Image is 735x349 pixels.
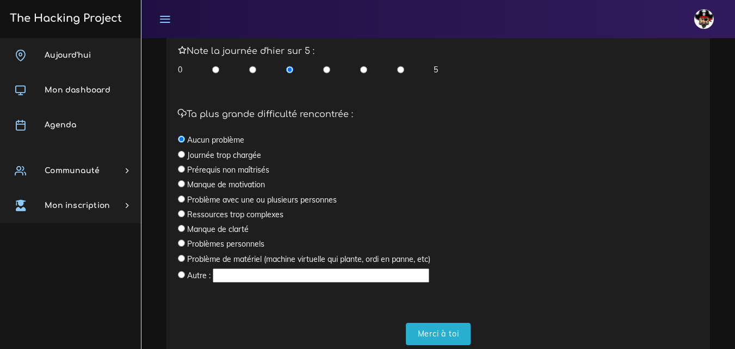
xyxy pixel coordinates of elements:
[187,150,261,161] label: Journée trop chargée
[45,167,100,175] span: Communauté
[187,164,269,175] label: Prérequis non maîtrisés
[187,179,265,190] label: Manque de motivation
[187,254,430,265] label: Problème de matériel (machine virtuelle qui plante, ordi en panne, etc)
[7,13,122,25] h3: The Hacking Project
[45,51,91,59] span: Aujourd'hui
[187,209,283,220] label: Ressources trop complexes
[178,109,699,120] h5: Ta plus grande difficulté rencontrée :
[406,323,471,345] input: Merci à toi
[187,194,337,205] label: Problème avec une ou plusieurs personnes
[187,224,249,235] label: Manque de clarté
[178,64,438,75] div: 0 5
[178,46,699,57] h5: Note la journée d'hier sur 5 :
[187,134,244,145] label: Aucun problème
[45,201,110,210] span: Mon inscription
[45,86,110,94] span: Mon dashboard
[187,270,211,281] label: Autre :
[187,238,264,249] label: Problèmes personnels
[694,9,714,29] img: avatar
[45,121,76,129] span: Agenda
